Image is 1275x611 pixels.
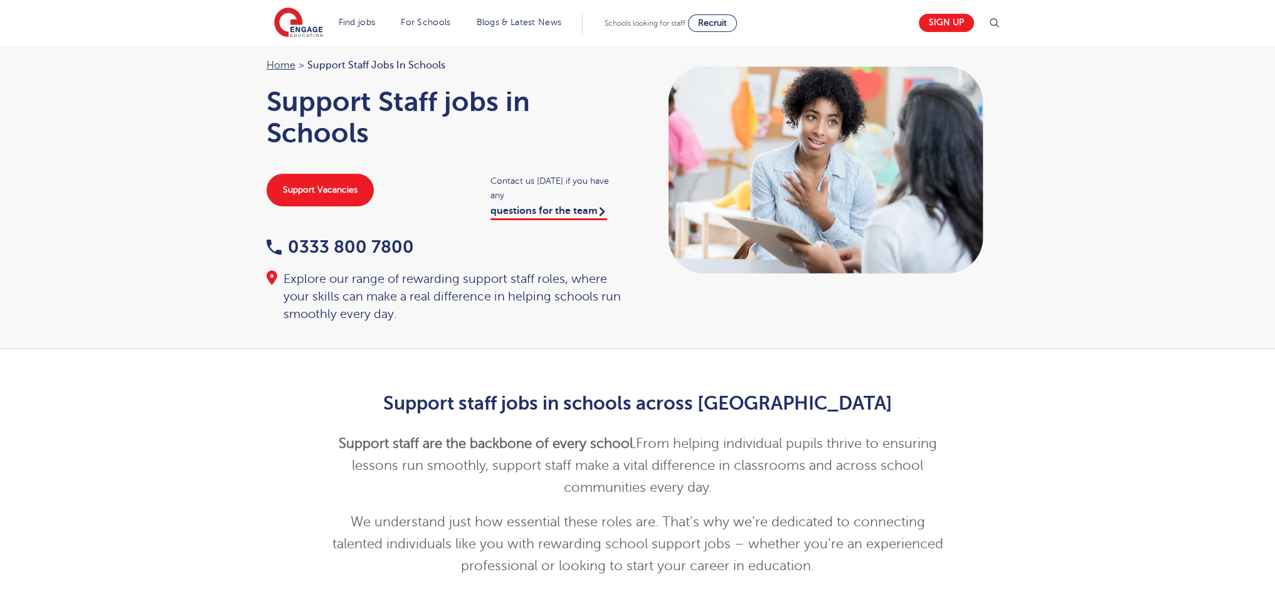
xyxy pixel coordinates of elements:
a: Support Vacancies [267,174,374,206]
a: Home [267,60,295,71]
span: Recruit [698,18,727,28]
span: Contact us [DATE] if you have any [490,174,625,203]
div: Explore our range of rewarding support staff roles, where your skills can make a real difference ... [267,270,625,323]
a: 0333 800 7800 [267,237,414,257]
strong: Support staff jobs in schools across [GEOGRAPHIC_DATA] [383,393,892,414]
a: Find jobs [339,18,376,27]
a: Sign up [919,14,974,32]
p: We understand just how essential these roles are. That’s why we’re dedicated to connecting talent... [330,511,945,577]
h1: Support Staff jobs in Schools [267,86,625,149]
a: Blogs & Latest News [477,18,562,27]
a: For Schools [401,18,450,27]
span: Support Staff jobs in Schools [307,57,445,73]
p: From helping individual pupils thrive to ensuring lessons run smoothly, support staff make a vita... [330,433,945,499]
strong: Support staff are the backbone of every school. [338,436,635,451]
span: > [299,60,304,71]
span: Schools looking for staff [605,19,685,28]
a: questions for the team [490,205,607,220]
img: Engage Education [274,8,323,39]
nav: breadcrumb [267,57,625,73]
a: Recruit [688,14,737,32]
